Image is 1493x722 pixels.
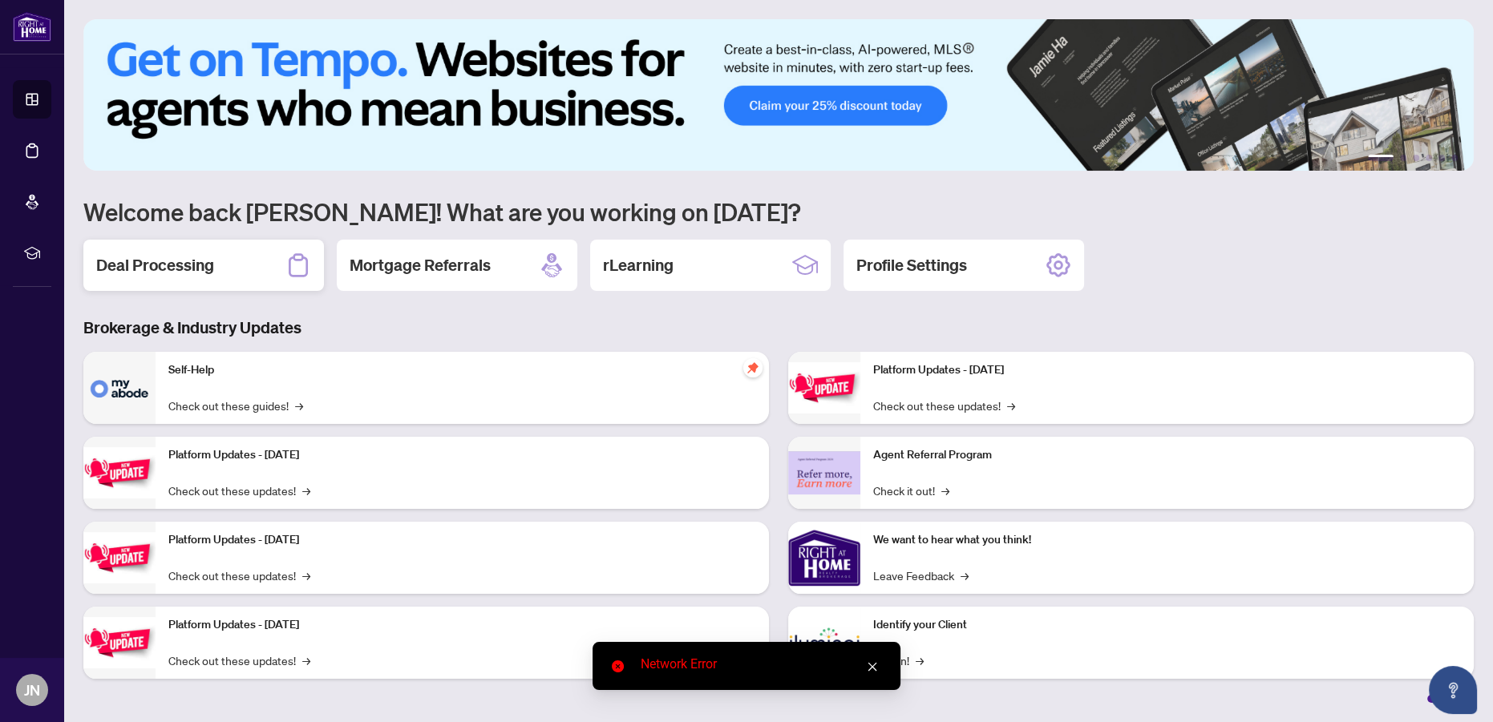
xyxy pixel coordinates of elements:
[83,447,156,498] img: Platform Updates - September 16, 2025
[1007,397,1015,414] span: →
[168,361,756,379] p: Self-Help
[1451,155,1458,161] button: 6
[873,616,1461,634] p: Identify your Client
[168,651,310,669] a: Check out these updates!→
[96,254,214,276] h2: Deal Processing
[83,196,1474,227] h1: Welcome back [PERSON_NAME]! What are you working on [DATE]?
[873,482,949,499] a: Check it out!→
[168,397,303,414] a: Check out these guides!→
[1429,666,1477,714] button: Open asap
[168,531,756,549] p: Platform Updates - [DATE]
[1368,155,1394,161] button: 1
[1426,155,1432,161] button: 4
[350,254,491,276] h2: Mortgage Referrals
[168,482,310,499] a: Check out these updates!→
[1438,155,1445,161] button: 5
[916,651,924,669] span: →
[856,254,967,276] h2: Profile Settings
[941,482,949,499] span: →
[83,617,156,668] img: Platform Updates - July 8, 2025
[873,567,969,584] a: Leave Feedback→
[1413,155,1419,161] button: 3
[788,522,860,594] img: We want to hear what you think!
[641,655,881,674] div: Network Error
[873,531,1461,549] p: We want to hear what you think!
[168,567,310,584] a: Check out these updates!→
[302,567,310,584] span: →
[788,451,860,495] img: Agent Referral Program
[295,397,303,414] span: →
[864,658,881,676] a: Close
[873,397,1015,414] a: Check out these updates!→
[83,532,156,583] img: Platform Updates - July 21, 2025
[612,660,624,672] span: close-circle
[873,446,1461,464] p: Agent Referral Program
[83,19,1474,171] img: Slide 0
[788,607,860,679] img: Identify your Client
[873,361,1461,379] p: Platform Updates - [DATE]
[168,616,756,634] p: Platform Updates - [DATE]
[168,446,756,464] p: Platform Updates - [DATE]
[788,362,860,413] img: Platform Updates - June 23, 2025
[24,679,40,701] span: JN
[1400,155,1406,161] button: 2
[743,358,763,377] span: pushpin
[302,482,310,499] span: →
[83,317,1474,339] h3: Brokerage & Industry Updates
[302,651,310,669] span: →
[961,567,969,584] span: →
[13,12,51,42] img: logo
[83,352,156,424] img: Self-Help
[603,254,674,276] h2: rLearning
[867,661,878,672] span: close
